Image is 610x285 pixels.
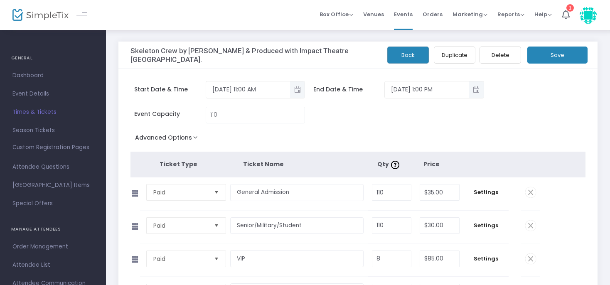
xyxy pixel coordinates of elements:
[11,50,95,66] h4: GENERAL
[134,110,205,118] span: Event Capacity
[12,180,93,191] span: [GEOGRAPHIC_DATA] Items
[566,2,574,10] div: 1
[468,188,504,197] span: Settings
[153,188,207,197] span: Paid
[423,4,443,25] span: Orders
[211,251,222,267] button: Select
[130,132,206,147] button: Advanced Options
[391,161,399,169] img: question-mark
[377,160,401,168] span: Qty
[160,160,197,168] span: Ticket Type
[394,4,413,25] span: Events
[130,47,367,64] h3: Skeleton Crew by [PERSON_NAME] & Produced with Impact Theatre [GEOGRAPHIC_DATA].
[423,160,440,168] span: Price
[206,83,290,96] input: Select date & time
[313,85,384,94] span: End Date & Time
[420,184,459,200] input: Price
[211,184,222,200] button: Select
[12,260,93,270] span: Attendee List
[230,184,363,201] input: Enter a ticket type name. e.g. General Admission
[134,85,205,94] span: Start Date & Time
[12,88,93,99] span: Event Details
[468,221,504,230] span: Settings
[290,81,305,98] button: Toggle popup
[434,47,475,64] button: Duplicate
[534,10,552,18] span: Help
[497,10,524,18] span: Reports
[420,251,459,267] input: Price
[12,162,93,172] span: Attendee Questions
[420,218,459,233] input: Price
[363,4,384,25] span: Venues
[469,81,484,98] button: Toggle popup
[320,10,353,18] span: Box Office
[387,47,429,64] button: Back
[230,250,363,267] input: Enter a ticket type name. e.g. General Admission
[12,125,93,136] span: Season Tickets
[468,255,504,263] span: Settings
[153,255,207,263] span: Paid
[527,47,588,64] button: Save
[480,47,521,64] button: Delete
[243,160,284,168] span: Ticket Name
[12,70,93,81] span: Dashboard
[12,241,93,252] span: Order Management
[12,107,93,118] span: Times & Tickets
[385,83,469,96] input: Select date & time
[230,217,363,234] input: Enter a ticket type name. e.g. General Admission
[211,218,222,233] button: Select
[12,143,89,152] span: Custom Registration Pages
[12,198,93,209] span: Special Offers
[153,221,207,230] span: Paid
[11,221,95,238] h4: MANAGE ATTENDEES
[453,10,487,18] span: Marketing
